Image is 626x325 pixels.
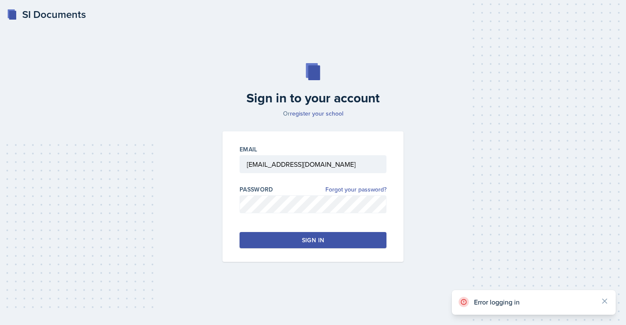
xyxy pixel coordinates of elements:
[240,185,273,194] label: Password
[240,155,386,173] input: Email
[302,236,324,244] div: Sign in
[217,109,409,118] p: Or
[240,232,386,248] button: Sign in
[325,185,386,194] a: Forgot your password?
[290,109,343,118] a: register your school
[240,145,257,154] label: Email
[474,298,594,306] p: Error logging in
[7,7,86,22] a: SI Documents
[217,90,409,106] h2: Sign in to your account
